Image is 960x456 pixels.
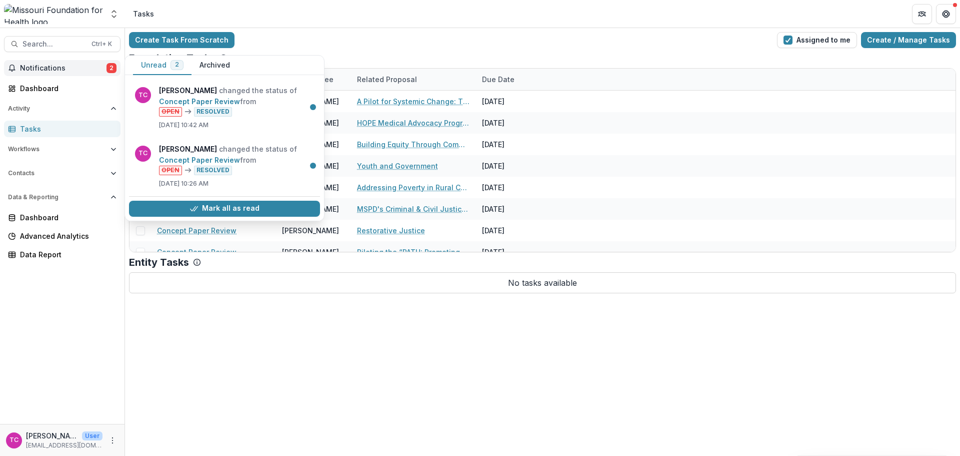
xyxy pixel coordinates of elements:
p: [EMAIL_ADDRESS][DOMAIN_NAME] [26,441,102,450]
span: Activity [8,105,106,112]
a: Advanced Analytics [4,228,120,244]
a: Tasks [4,121,120,137]
span: Search... [22,40,85,49]
a: Building Equity Through Community Finance - CPSEMO’s Path to CDFI Certification [357,139,470,150]
button: Unread [133,56,191,75]
button: Archived [191,56,238,75]
button: More [106,434,118,446]
button: Partners [912,4,932,24]
div: Data Report [20,249,112,260]
a: Dashboard [4,80,120,97]
div: [DATE] [476,241,551,263]
div: [DATE] [476,220,551,241]
div: [DATE] [476,177,551,198]
p: changed the status of from [159,85,314,117]
span: Workflows [8,146,106,153]
button: Open Contacts [4,165,120,181]
a: Piloting the “PATH: Promoting Access To Health” Program [357,247,470,257]
a: Concept Paper Review [159,156,240,164]
p: User [82,431,102,440]
div: Dashboard [20,83,112,94]
div: Dashboard [20,212,112,223]
div: Ctrl + K [89,39,114,50]
button: Mark all as read [129,201,320,217]
span: 2 [175,61,179,68]
div: Due Date [476,74,520,85]
a: Create / Manage Tasks [861,32,956,48]
div: Tasks [20,124,112,134]
a: Youth and Government [357,161,438,171]
p: changed the status of from [159,144,314,175]
a: Restorative Justice [357,225,425,236]
div: [DATE] [476,134,551,155]
a: Create Task From Scratch [129,32,234,48]
img: Missouri Foundation for Health logo [4,4,103,24]
a: Addressing Poverty in Rural Communities: One Stop Centers [357,182,470,193]
nav: breadcrumb [129,7,158,21]
a: MSPD's Criminal & Civil Justice Partnership [357,204,470,214]
a: HOPE Medical Advocacy Program [357,118,470,128]
div: Tasks [133,9,154,19]
div: Related Proposal [351,69,476,90]
a: Data Report [4,246,120,263]
button: Open Workflows [4,141,120,157]
button: Open entity switcher [107,4,121,24]
div: [PERSON_NAME] [282,225,339,236]
p: [PERSON_NAME] [26,430,78,441]
button: Notifications2 [4,60,120,76]
div: [PERSON_NAME] [282,247,339,257]
span: 2 [106,63,116,73]
p: Foundation Tasks [129,52,215,64]
button: Open Data & Reporting [4,189,120,205]
p: No tasks available [129,272,956,293]
a: Concept Paper Review [159,97,240,106]
div: Due Date [476,69,551,90]
span: Data & Reporting [8,194,106,201]
a: A Pilot for Systemic Change: The Southeast [US_STATE] Poverty Task Force [357,96,470,107]
div: [DATE] [476,198,551,220]
div: Tori Cope [9,437,18,443]
button: Search... [4,36,120,52]
button: Assigned to me [777,32,857,48]
button: Open Activity [4,101,120,117]
div: [DATE] [476,112,551,134]
div: Advanced Analytics [20,231,112,241]
a: Concept Paper Review [157,247,236,257]
button: Get Help [936,4,956,24]
div: [DATE] [476,91,551,112]
div: Related Proposal [351,74,423,85]
div: [DATE] [476,155,551,177]
span: Contacts [8,170,106,177]
a: Dashboard [4,209,120,226]
p: Entity Tasks [129,256,189,268]
a: Concept Paper Review [157,225,236,236]
span: Notifications [20,64,106,73]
